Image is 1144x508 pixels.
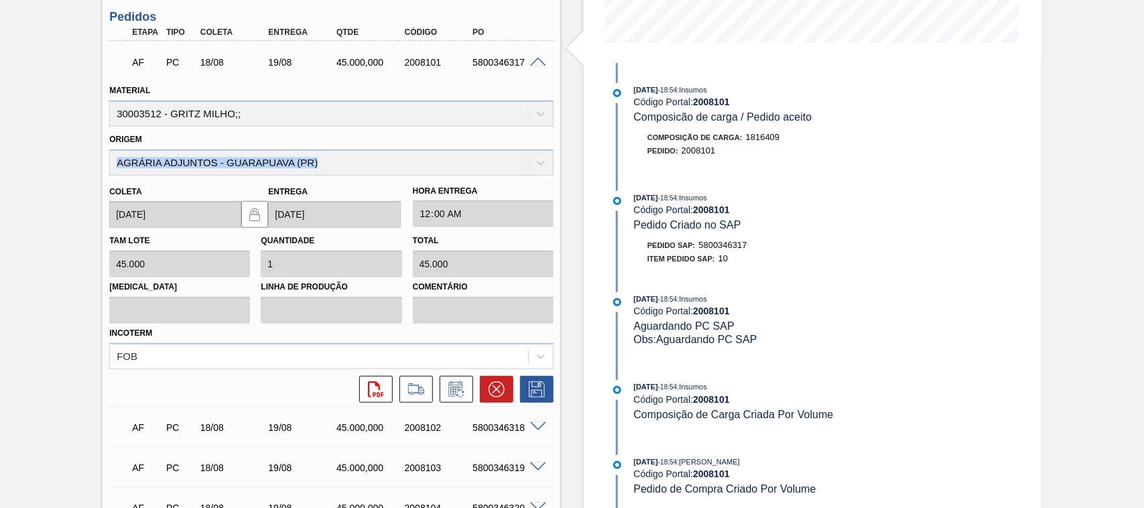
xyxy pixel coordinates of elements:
span: 10 [718,253,728,263]
div: Código Portal: [634,204,952,215]
label: Linha de Produção [261,277,401,297]
span: 2008101 [682,145,716,155]
div: Tipo [163,27,198,37]
img: atual [613,197,621,205]
span: [DATE] [634,194,658,202]
span: - 18:54 [658,383,677,391]
strong: 2008101 [693,306,730,316]
input: dd/mm/yyyy [268,201,400,228]
span: - 18:54 [658,194,677,202]
div: 19/08/2025 [265,462,340,473]
span: Pedido Criado no SAP [634,219,741,231]
span: : Insumos [677,295,707,303]
div: Pedido de Compra [163,462,198,473]
div: 45.000,000 [333,57,409,68]
span: Composição de Carga Criada Por Volume [634,409,834,420]
div: 2008101 [401,57,477,68]
div: 18/08/2025 [197,462,273,473]
img: atual [613,386,621,394]
span: - 18:54 [658,458,677,466]
span: 5800346317 [699,240,747,250]
span: Item pedido SAP: [647,255,715,263]
div: Código Portal: [634,394,952,405]
div: 5800346319 [469,462,545,473]
h3: Pedidos [109,10,554,24]
span: 1816409 [746,132,780,142]
div: Abrir arquivo PDF [353,376,393,403]
p: AF [132,57,160,68]
div: Código [401,27,477,37]
div: Código Portal: [634,97,952,107]
label: Total [413,236,439,245]
div: Aguardando Faturamento [129,413,164,442]
div: 19/08/2025 [265,57,340,68]
span: Composicão de carga / Pedido aceito [634,111,812,123]
img: atual [613,298,621,306]
div: FOB [117,351,137,362]
img: atual [613,89,621,97]
div: Código Portal: [634,468,952,479]
div: Etapa [129,27,164,37]
div: 18/08/2025 [197,422,273,433]
span: Obs: Aguardando PC SAP [634,334,757,345]
strong: 2008101 [693,97,730,107]
span: Composição de Carga : [647,133,743,141]
p: AF [132,462,160,473]
span: Pedido : [647,147,678,155]
label: Origem [109,135,142,144]
span: : [PERSON_NAME] [677,458,740,466]
div: Ir para Composição de Carga [393,376,433,403]
label: Comentário [413,277,554,297]
span: : Insumos [677,383,707,391]
div: 45.000,000 [333,462,409,473]
div: 2008103 [401,462,477,473]
label: Incoterm [109,328,152,338]
span: Aguardando PC SAP [634,320,735,332]
p: AF [132,422,160,433]
button: locked [241,201,268,228]
div: Aguardando Faturamento [129,453,164,483]
span: [DATE] [634,86,658,94]
div: 5800346318 [469,422,545,433]
span: [DATE] [634,383,658,391]
span: Pedido SAP: [647,241,696,249]
div: Pedido de Compra [163,57,198,68]
img: atual [613,461,621,469]
span: : Insumos [677,86,707,94]
span: Pedido de Compra Criado Por Volume [634,483,816,495]
span: [DATE] [634,295,658,303]
strong: 2008101 [693,468,730,479]
img: locked [247,206,263,223]
div: Informar alteração no pedido [433,376,473,403]
div: Aguardando Faturamento [129,48,164,77]
input: dd/mm/yyyy [109,201,241,228]
label: Material [109,86,150,95]
label: Hora Entrega [413,182,554,201]
label: Entrega [268,187,308,196]
label: Coleta [109,187,141,196]
div: 45.000,000 [333,422,409,433]
span: - 18:54 [658,296,677,303]
div: Código Portal: [634,306,952,316]
label: Quantidade [261,236,314,245]
strong: 2008101 [693,394,730,405]
label: Tam lote [109,236,149,245]
div: Qtde [333,27,409,37]
div: Entrega [265,27,340,37]
div: Cancelar pedido [473,376,513,403]
span: [DATE] [634,458,658,466]
div: 2008102 [401,422,477,433]
div: Coleta [197,27,273,37]
div: Salvar Pedido [513,376,554,403]
span: : Insumos [677,194,707,202]
div: PO [469,27,545,37]
div: Pedido de Compra [163,422,198,433]
div: 19/08/2025 [265,422,340,433]
label: [MEDICAL_DATA] [109,277,250,297]
div: 5800346317 [469,57,545,68]
span: - 18:54 [658,86,677,94]
div: 18/08/2025 [197,57,273,68]
strong: 2008101 [693,204,730,215]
